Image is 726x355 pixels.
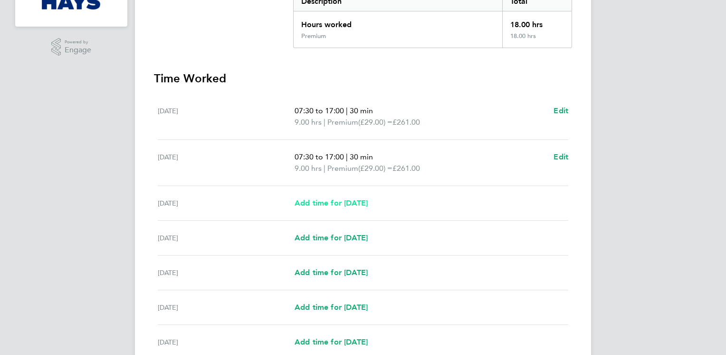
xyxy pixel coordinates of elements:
a: Add time for [DATE] [295,232,368,244]
div: [DATE] [158,267,295,278]
span: (£29.00) = [358,164,392,173]
span: Premium [327,163,358,174]
span: 07:30 to 17:00 [295,106,344,115]
span: 9.00 hrs [295,118,322,127]
span: 30 min [350,152,373,161]
span: Premium [327,117,358,128]
span: Edit [554,152,568,161]
div: [DATE] [158,197,295,209]
span: 07:30 to 17:00 [295,152,344,161]
span: | [346,106,348,115]
span: | [324,118,325,127]
span: (£29.00) = [358,118,392,127]
div: [DATE] [158,232,295,244]
span: 9.00 hrs [295,164,322,173]
span: Add time for [DATE] [295,268,368,277]
div: [DATE] [158,302,295,313]
a: Add time for [DATE] [295,197,368,209]
span: Powered by [65,38,91,46]
span: | [324,164,325,173]
span: £261.00 [392,164,420,173]
div: Hours worked [294,11,502,32]
div: [DATE] [158,105,295,128]
div: 18.00 hrs [502,32,572,48]
span: Add time for [DATE] [295,198,368,207]
span: Edit [554,106,568,115]
a: Edit [554,105,568,117]
span: 30 min [350,106,373,115]
span: Add time for [DATE] [295,303,368,312]
div: [DATE] [158,151,295,174]
h3: Time Worked [154,71,572,86]
a: Add time for [DATE] [295,336,368,348]
a: Edit [554,151,568,163]
span: £261.00 [392,118,420,127]
span: Engage [65,46,91,54]
span: | [346,152,348,161]
a: Powered byEngage [51,38,92,56]
div: [DATE] [158,336,295,348]
a: Add time for [DATE] [295,302,368,313]
div: 18.00 hrs [502,11,572,32]
span: Add time for [DATE] [295,337,368,346]
a: Add time for [DATE] [295,267,368,278]
div: Premium [301,32,326,40]
span: Add time for [DATE] [295,233,368,242]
